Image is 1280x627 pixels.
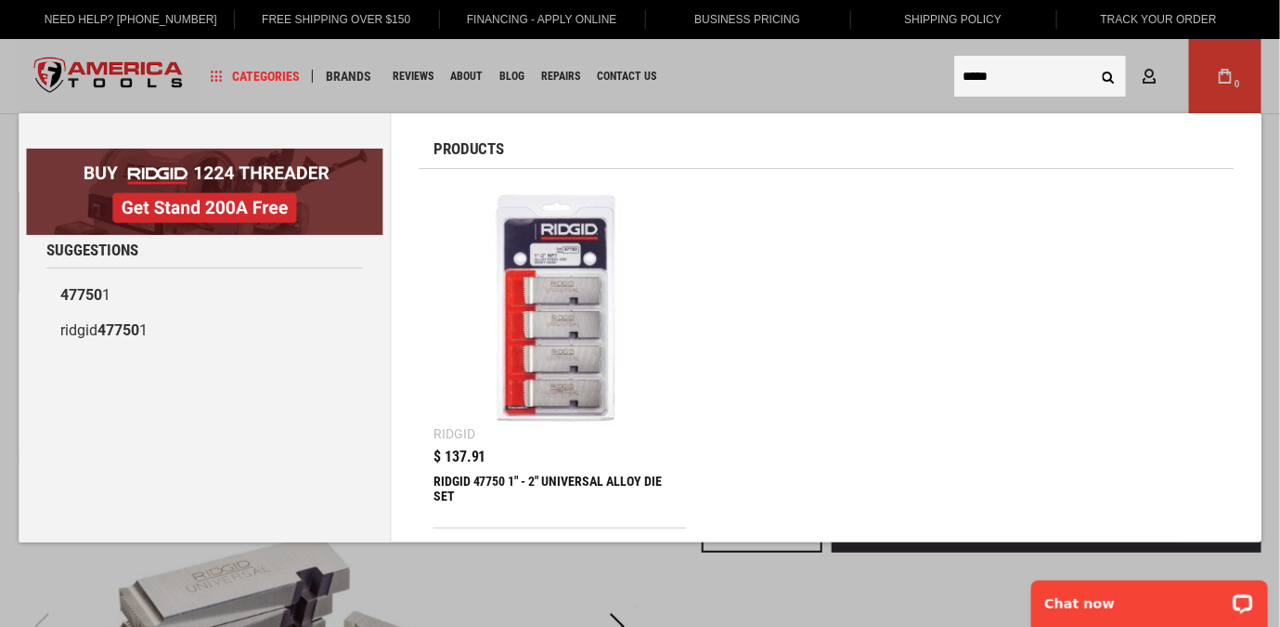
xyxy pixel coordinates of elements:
[211,70,300,83] span: Categories
[433,183,686,528] a: RIDGID 47750 1 Ridgid $ 137.91 RIDGID 47750 1" - 2" UNIVERSAL ALLOY DIE SET
[443,192,677,426] img: RIDGID 47750 1
[317,64,380,89] a: Brands
[433,474,686,518] div: RIDGID 47750 1
[326,70,371,83] span: Brands
[433,427,475,440] div: Ridgid
[433,141,505,157] span: Products
[26,149,383,163] a: BOGO: Buy RIDGID® 1224 Threader, Get Stand 200A Free!
[202,64,308,89] a: Categories
[46,242,138,258] span: Suggestions
[60,286,102,304] b: 47750
[46,278,363,313] a: 477501
[1091,59,1126,94] button: Search
[1019,568,1280,627] iframe: LiveChat chat widget
[433,450,486,464] span: $ 137.91
[26,149,383,235] img: BOGO: Buy RIDGID® 1224 Threader, Get Stand 200A Free!
[97,321,139,339] b: 47750
[46,313,363,348] a: ridgid477501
